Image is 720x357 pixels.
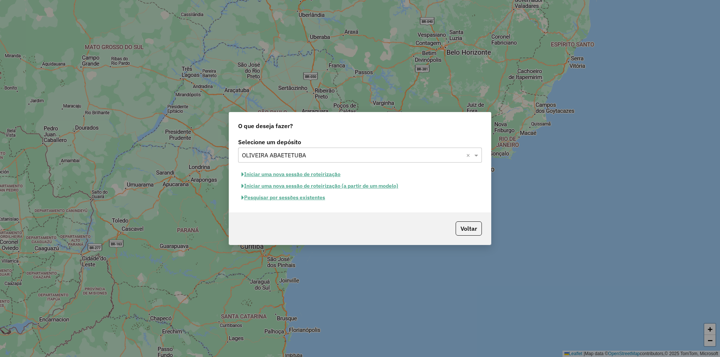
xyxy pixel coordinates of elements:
[238,180,402,192] button: Iniciar uma nova sessão de roteirização (a partir de um modelo)
[466,151,472,160] span: Clear all
[238,121,293,130] span: O que deseja fazer?
[238,137,482,146] label: Selecione um depósito
[238,192,328,203] button: Pesquisar por sessões existentes
[456,221,482,236] button: Voltar
[238,169,344,180] button: Iniciar uma nova sessão de roteirização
